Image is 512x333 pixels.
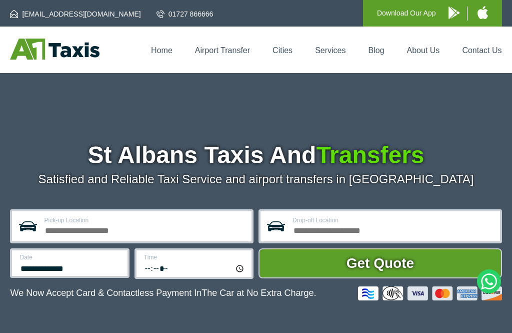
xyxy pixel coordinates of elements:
p: We Now Accept Card & Contactless Payment In [10,288,316,298]
img: A1 Taxis iPhone App [477,6,488,19]
a: Services [315,46,345,55]
span: Transfers [316,142,424,168]
label: Time [144,254,245,260]
label: Pick-up Location [44,217,245,223]
h1: St Albans Taxis And [10,143,501,167]
span: The Car at No Extra Charge. [201,288,316,298]
a: [EMAIL_ADDRESS][DOMAIN_NAME] [10,9,140,19]
a: Home [151,46,172,55]
a: Blog [368,46,384,55]
label: Date [19,254,121,260]
img: Credit And Debit Cards [358,286,502,300]
a: 01727 866666 [156,9,213,19]
a: Airport Transfer [195,46,250,55]
p: Download Our App [377,7,436,20]
label: Drop-off Location [292,217,494,223]
p: Satisfied and Reliable Taxi Service and airport transfers in [GEOGRAPHIC_DATA] [10,172,501,186]
img: A1 Taxis St Albans LTD [10,39,99,60]
img: A1 Taxis Android App [448,7,459,19]
a: Cities [272,46,292,55]
a: Contact Us [462,46,501,55]
a: About Us [407,46,440,55]
button: Get Quote [258,248,501,278]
